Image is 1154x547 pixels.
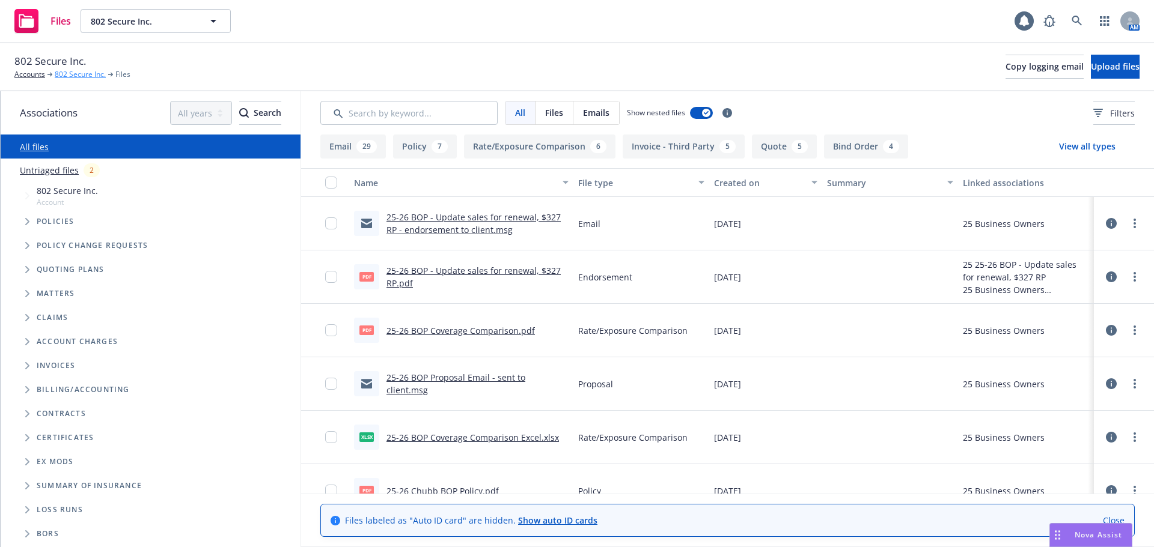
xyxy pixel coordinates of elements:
span: [DATE] [714,271,741,283]
div: 25 Business Owners [963,485,1045,497]
div: 2 [84,163,100,177]
span: BORs [37,530,59,537]
button: Nova Assist [1049,523,1132,547]
div: Search [239,101,281,124]
span: pdf [359,325,374,334]
span: Files [50,16,71,26]
a: 25-26 Chubb BOP Policy.pdf [386,485,499,497]
div: 29 [356,140,377,153]
span: Policy change requests [37,242,148,249]
button: Filters [1093,101,1135,125]
span: Proposal [578,378,613,390]
button: SearchSearch [239,101,281,125]
span: Filters [1110,107,1135,119]
span: Contracts [37,410,86,417]
div: Tree Example [1,182,301,378]
a: more [1128,483,1142,498]
button: Created on [709,168,822,197]
input: Toggle Row Selected [325,217,337,229]
span: 802 Secure Inc. [37,184,98,197]
button: Linked associations [958,168,1094,197]
a: Untriaged files [20,164,79,177]
button: Quote [752,134,817,159]
span: xlsx [359,432,374,441]
div: Created on [714,177,804,189]
a: 802 Secure Inc. [55,69,106,80]
span: pdf [359,272,374,281]
a: 25-26 BOP Coverage Comparison Excel.xlsx [386,432,559,443]
span: Upload files [1091,61,1140,72]
div: 25 Business Owners [963,378,1045,390]
div: File type [578,177,691,189]
span: [DATE] [714,485,741,497]
div: Linked associations [963,177,1089,189]
a: Switch app [1093,9,1117,33]
div: 5 [792,140,808,153]
span: Rate/Exposure Comparison [578,431,688,444]
a: more [1128,323,1142,337]
span: Filters [1093,107,1135,119]
div: 4 [883,140,899,153]
span: Quoting plans [37,266,105,273]
span: Emails [583,106,609,119]
input: Search by keyword... [320,101,498,125]
div: Name [354,177,555,189]
div: 25 Business Owners [963,431,1045,444]
button: Copy logging email [1006,55,1084,79]
a: 25-26 BOP - Update sales for renewal, $327 RP - endorsement to client.msg [386,211,561,235]
span: Rate/Exposure Comparison [578,324,688,337]
button: File type [573,168,709,197]
div: 7 [432,140,448,153]
span: Copy logging email [1006,61,1084,72]
svg: Search [239,108,249,118]
div: 25 Business Owners [963,283,1089,296]
span: Matters [37,290,75,297]
input: Toggle Row Selected [325,485,337,497]
button: Name [349,168,573,197]
div: 6 [590,140,606,153]
button: Rate/Exposure Comparison [464,134,615,159]
button: View all types [1040,134,1135,159]
span: Policy [578,485,601,497]
span: Account [37,197,98,207]
span: [DATE] [714,378,741,390]
input: Toggle Row Selected [325,324,337,336]
button: Upload files [1091,55,1140,79]
div: 5 [719,140,736,153]
span: [DATE] [714,431,741,444]
span: Show nested files [627,107,685,118]
a: Files [10,4,76,38]
a: Search [1065,9,1089,33]
a: All files [20,141,49,153]
span: Ex Mods [37,458,73,465]
span: [DATE] [714,324,741,337]
span: Endorsement [578,271,632,283]
div: Drag to move [1050,524,1065,546]
span: Account charges [37,338,118,345]
span: Certificates [37,434,94,441]
input: Select all [325,177,337,189]
span: Claims [37,314,68,321]
span: Files [545,106,563,119]
a: Accounts [14,69,45,80]
a: more [1128,216,1142,231]
button: Bind Order [824,134,908,159]
a: 25-26 BOP Coverage Comparison.pdf [386,325,535,336]
input: Toggle Row Selected [325,271,337,283]
button: Summary [822,168,958,197]
a: more [1128,270,1142,284]
div: 25 25-26 BOP - Update sales for renewal, $327 RP [963,258,1089,283]
div: 25 Business Owners [963,324,1045,337]
button: Email [320,134,386,159]
button: Policy [393,134,457,159]
a: Report a Bug [1037,9,1061,33]
span: pdf [359,486,374,495]
span: Summary of insurance [37,482,142,489]
span: 802 Secure Inc. [91,15,195,28]
span: All [515,106,525,119]
input: Toggle Row Selected [325,378,337,390]
span: Email [578,217,600,230]
div: 25 Business Owners [963,217,1045,230]
span: Nova Assist [1075,530,1122,540]
div: Folder Tree Example [1,378,301,546]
